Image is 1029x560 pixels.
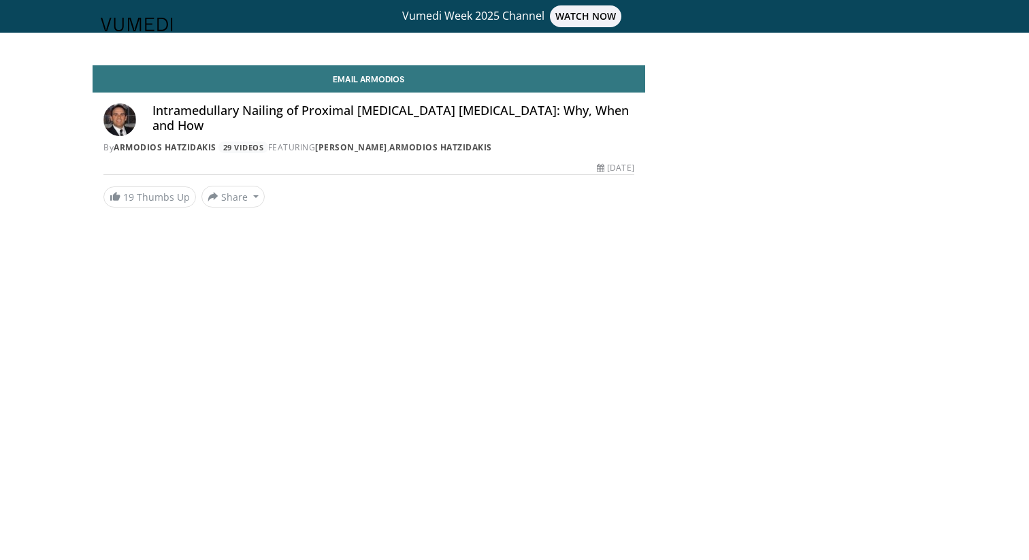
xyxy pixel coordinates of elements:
a: Armodios Hatzidakis [389,142,492,153]
h4: Intramedullary Nailing of Proximal [MEDICAL_DATA] [MEDICAL_DATA]: Why, When and How [152,103,634,133]
a: [PERSON_NAME] [315,142,387,153]
a: Email Armodios [93,65,645,93]
img: VuMedi Logo [101,18,173,31]
img: Avatar [103,103,136,136]
div: By FEATURING , [103,142,634,154]
a: Armodios Hatzidakis [114,142,216,153]
a: 29 Videos [218,142,268,153]
div: [DATE] [597,162,634,174]
a: 19 Thumbs Up [103,186,196,208]
button: Share [201,186,265,208]
span: 19 [123,191,134,203]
